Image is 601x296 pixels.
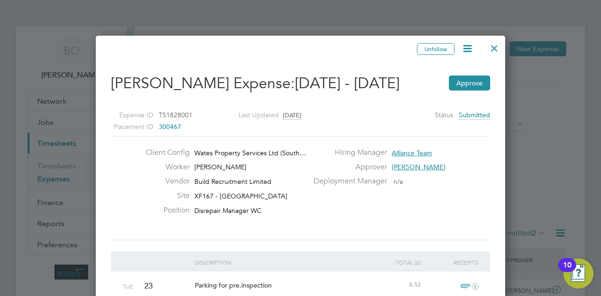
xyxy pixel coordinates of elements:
span: [PERSON_NAME] [194,163,247,171]
label: Approver [308,162,387,172]
span: TS1828001 [159,111,193,119]
button: Unfollow [417,43,455,55]
div: 10 [563,265,571,277]
span: Parking for pre.inspection [195,281,272,289]
label: Status [435,109,453,121]
label: Deployment Manager [308,176,387,186]
span: 8.52 [409,281,421,288]
button: Open Resource Center, 10 new notifications [563,258,593,288]
label: Vendor [138,176,190,186]
span: 23 [144,281,153,291]
label: Client Config [138,148,190,158]
div: Description [193,251,366,273]
label: Site [138,191,190,201]
label: Hiring Manager [308,148,387,158]
span: Build Recruitment Limited [194,177,271,186]
h2: [PERSON_NAME] Expense: [111,74,490,93]
span: 300467 [159,122,181,131]
div: Receipts [423,251,481,273]
span: [PERSON_NAME] [392,163,446,171]
span: XF167 - [GEOGRAPHIC_DATA] [194,192,287,200]
span: Submitted [459,111,490,120]
span: Tue [123,282,133,290]
div: Total (£) [365,251,423,273]
label: Last Updated [225,109,279,121]
label: Position [138,205,190,215]
span: Alliance Team [392,149,432,157]
label: Placement ID [99,121,153,133]
label: Worker [138,162,190,172]
i: 1 [472,283,478,290]
span: [DATE] [283,111,301,120]
button: Approve [449,76,490,91]
span: Wates Property Services Ltd (South… [194,149,306,157]
span: [DATE] - [DATE] [295,74,400,92]
span: n/a [393,177,403,186]
label: Expense ID [99,109,153,121]
span: Disrepair Manager WC [194,206,262,215]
